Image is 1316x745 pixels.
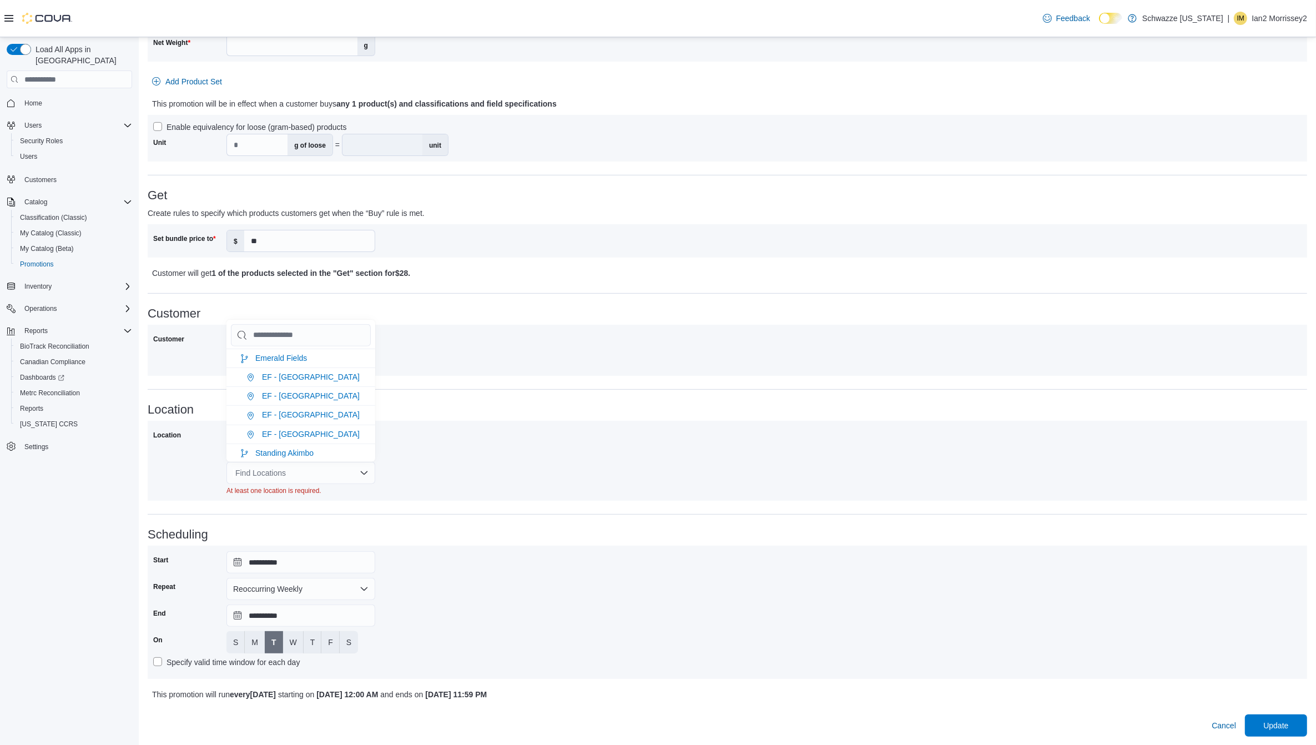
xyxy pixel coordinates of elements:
span: Catalog [20,195,132,209]
a: Dashboards [11,370,137,385]
span: [US_STATE] CCRS [20,420,78,429]
input: Chip List selector [231,324,371,346]
button: Operations [2,301,137,316]
h3: Location [148,403,1307,416]
span: Feedback [1056,13,1090,24]
button: BioTrack Reconciliation [11,339,137,354]
a: Settings [20,440,53,454]
span: Dashboards [16,371,132,384]
span: T [310,637,315,648]
button: Operations [20,302,62,315]
label: unit [422,134,448,155]
button: Settings [2,439,137,455]
span: Inventory [20,280,132,293]
span: S [346,637,351,648]
button: Add Product Set [148,71,226,93]
label: Start [153,556,168,565]
button: My Catalog (Classic) [11,225,137,241]
a: Metrc Reconciliation [16,386,84,400]
button: Reports [2,323,137,339]
input: Dark Mode [1099,13,1122,24]
a: My Catalog (Beta) [16,242,78,255]
span: S [233,637,238,648]
button: Promotions [11,256,137,272]
button: Inventory [2,279,137,294]
span: IM [1237,12,1244,25]
span: Security Roles [20,137,63,145]
label: End [153,609,166,618]
span: EF - [GEOGRAPHIC_DATA] [262,430,360,439]
a: [US_STATE] CCRS [16,417,82,431]
button: Reports [20,324,52,338]
button: Security Roles [11,133,137,149]
span: Security Roles [16,134,132,148]
p: | [1228,12,1230,25]
b: 1 of the products selected in the "Get" section for $28 . [211,269,410,278]
input: Press the down key to open a popover containing a calendar. [226,551,375,573]
label: Specify valid time window for each day [153,656,300,669]
label: On [153,636,163,645]
span: My Catalog (Classic) [20,229,82,238]
span: Customers [20,172,132,186]
span: Washington CCRS [16,417,132,431]
span: Metrc Reconciliation [20,389,80,397]
button: Inventory [20,280,56,293]
p: This promotion will be in effect when a customer buys [152,97,1015,110]
a: BioTrack Reconciliation [16,340,94,353]
button: Customers [2,171,137,187]
span: Home [24,99,42,108]
span: Users [20,119,132,132]
button: Reports [11,401,137,416]
span: Metrc Reconciliation [16,386,132,400]
a: Users [16,150,42,163]
span: Dashboards [20,373,64,382]
span: Add Product Set [165,76,222,87]
p: Ian2 Morrissey2 [1252,12,1307,25]
label: Location [153,431,181,440]
a: Canadian Compliance [16,355,90,369]
span: EF - [GEOGRAPHIC_DATA] [262,410,360,419]
span: My Catalog (Classic) [16,226,132,240]
label: Unit [153,138,166,147]
a: Classification (Classic) [16,211,92,224]
img: Cova [22,13,72,24]
a: Customers [20,173,61,187]
button: Update [1245,714,1307,737]
a: Reports [16,402,48,415]
button: T [304,631,322,653]
h3: Customer [148,307,1307,320]
a: My Catalog (Classic) [16,226,86,240]
span: Inventory [24,282,52,291]
button: S [340,631,358,653]
button: Classification (Classic) [11,210,137,225]
label: Repeat [153,582,175,591]
b: [DATE] 11:59 PM [425,690,487,699]
div: At least one location is required. [226,484,375,495]
a: Dashboards [16,371,69,384]
button: Users [11,149,137,164]
b: [DATE] 12:00 AM [316,690,378,699]
span: BioTrack Reconciliation [16,340,132,353]
div: Ian2 Morrissey2 [1234,12,1247,25]
span: Classification (Classic) [20,213,87,222]
span: My Catalog (Beta) [20,244,74,253]
p: This promotion will run starting on and ends on [152,688,1015,701]
a: Feedback [1038,7,1095,29]
label: Enable equivalency for loose (gram-based) products [153,120,347,134]
label: Net Weight [153,38,190,47]
span: BioTrack Reconciliation [20,342,89,351]
h3: Scheduling [148,528,1307,541]
span: Reports [20,324,132,338]
span: Settings [24,442,48,451]
input: Press the down key to open a popover containing a calendar. [226,605,375,627]
span: F [328,637,333,648]
span: Update [1263,720,1288,731]
label: g [357,34,375,56]
span: Promotions [20,260,54,269]
button: F [321,631,340,653]
a: Promotions [16,258,58,271]
button: Canadian Compliance [11,354,137,370]
span: T [271,637,276,648]
label: Set bundle price to [153,234,216,243]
